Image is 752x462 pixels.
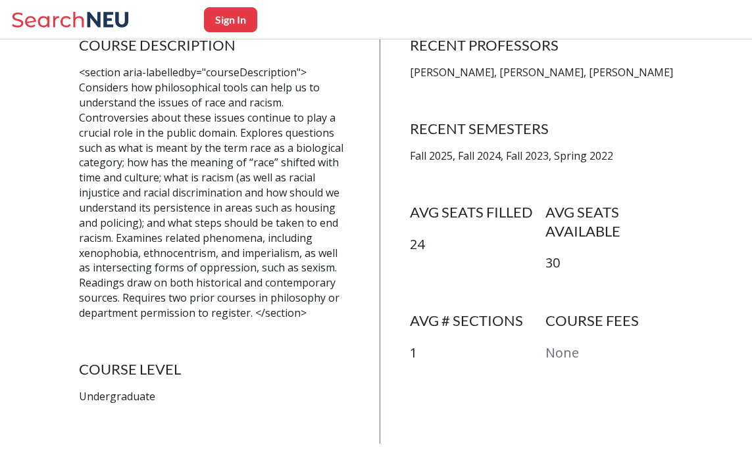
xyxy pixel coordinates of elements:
[79,65,349,321] p: <section aria-labelledby="courseDescription"> Considers how philosophical tools can help us to un...
[204,7,257,32] button: Sign In
[410,235,545,254] p: 24
[410,65,680,80] p: [PERSON_NAME], [PERSON_NAME], [PERSON_NAME]
[545,312,681,330] h4: COURSE FEES
[410,149,680,164] p: Fall 2025, Fall 2024, Fall 2023, Spring 2022
[410,36,680,55] h4: RECENT PROFESSORS
[545,203,681,241] h4: AVG SEATS AVAILABLE
[79,360,349,379] h4: COURSE LEVEL
[79,36,349,55] h4: COURSE DESCRIPTION
[545,254,681,273] p: 30
[410,203,545,221] h4: AVG SEATS FILLED
[410,312,545,330] h4: AVG # SECTIONS
[79,389,349,404] p: Undergraduate
[410,120,680,138] h4: RECENT SEMESTERS
[545,344,681,363] p: None
[410,344,545,363] p: 1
